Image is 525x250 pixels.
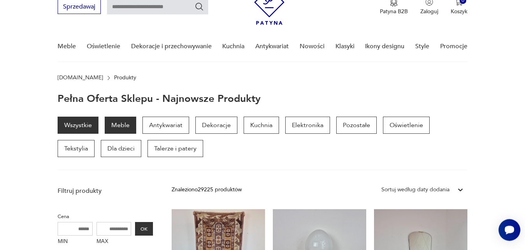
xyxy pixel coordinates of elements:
a: Kuchnia [222,31,244,61]
a: Elektronika [285,117,330,134]
iframe: Smartsupp widget button [499,219,520,241]
div: Znaleziono 29225 produktów [172,185,242,194]
p: Cena [58,212,153,221]
a: Klasyki [335,31,355,61]
a: Meble [58,31,76,61]
a: Ikony designu [365,31,404,61]
p: Produkty [114,75,136,81]
h1: Pełna oferta sklepu - najnowsze produkty [58,93,261,104]
a: Dekoracje i przechowywanie [131,31,212,61]
p: Patyna B2B [380,8,408,15]
a: Dla dzieci [101,140,141,157]
a: Dekoracje [195,117,237,134]
label: MIN [58,236,93,248]
a: Oświetlenie [383,117,430,134]
a: Kuchnia [244,117,279,134]
a: Nowości [300,31,325,61]
p: Filtruj produkty [58,187,153,195]
a: Antykwariat [255,31,289,61]
a: Pozostałe [336,117,377,134]
div: Sortuj według daty dodania [381,185,449,194]
a: Talerze i patery [147,140,203,157]
button: Szukaj [195,2,204,11]
a: Promocje [440,31,467,61]
a: [DOMAIN_NAME] [58,75,103,81]
a: Tekstylia [58,140,95,157]
a: Sprzedawaj [58,5,101,10]
label: MAX [97,236,132,248]
p: Koszyk [451,8,467,15]
a: Meble [105,117,136,134]
p: Zaloguj [420,8,438,15]
a: Wszystkie [58,117,98,134]
a: Antykwariat [142,117,189,134]
a: Style [415,31,429,61]
a: Oświetlenie [87,31,120,61]
button: OK [135,222,153,236]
